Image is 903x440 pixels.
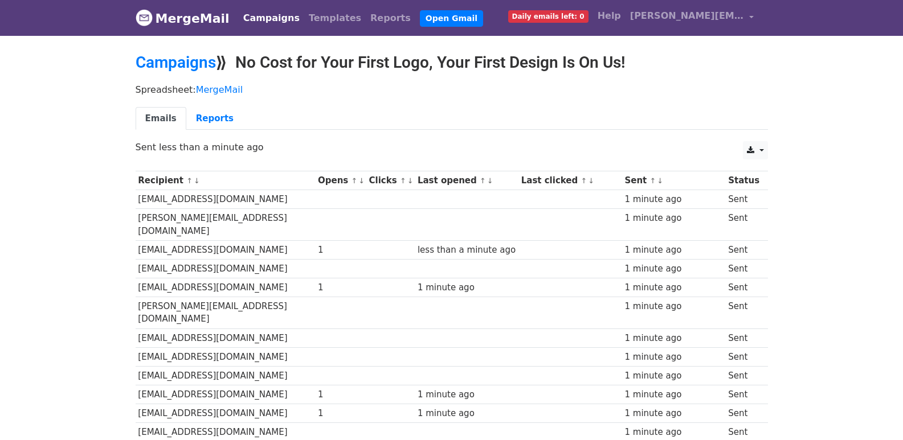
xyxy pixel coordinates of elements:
[136,53,768,72] h2: ⟫ No Cost for Your First Logo, Your First Design Is On Us!
[508,10,589,23] span: Daily emails left: 0
[136,297,316,329] td: [PERSON_NAME][EMAIL_ADDRESS][DOMAIN_NAME]
[318,388,363,401] div: 1
[352,176,358,185] a: ↑
[418,407,516,420] div: 1 minute ago
[657,176,663,185] a: ↓
[366,7,415,30] a: Reports
[186,107,243,130] a: Reports
[624,262,722,275] div: 1 minute ago
[624,407,722,420] div: 1 minute ago
[518,171,622,190] th: Last clicked
[136,259,316,278] td: [EMAIL_ADDRESS][DOMAIN_NAME]
[136,53,216,72] a: Campaigns
[725,385,762,404] td: Sent
[136,141,768,153] p: Sent less than a minute ago
[725,347,762,366] td: Sent
[725,328,762,347] td: Sent
[480,176,486,185] a: ↑
[418,388,516,401] div: 1 minute ago
[194,176,200,185] a: ↓
[725,366,762,385] td: Sent
[315,171,366,190] th: Opens
[588,176,594,185] a: ↓
[725,259,762,278] td: Sent
[136,6,230,30] a: MergeMail
[725,209,762,241] td: Sent
[624,351,722,364] div: 1 minute ago
[420,10,483,27] a: Open Gmail
[418,281,516,294] div: 1 minute ago
[318,281,363,294] div: 1
[725,278,762,297] td: Sent
[318,407,363,420] div: 1
[400,176,406,185] a: ↑
[725,190,762,209] td: Sent
[136,209,316,241] td: [PERSON_NAME][EMAIL_ADDRESS][DOMAIN_NAME]
[415,171,518,190] th: Last opened
[358,176,365,185] a: ↓
[304,7,366,30] a: Templates
[624,212,722,225] div: 1 minute ago
[418,244,516,257] div: less than a minute ago
[630,9,744,23] span: [PERSON_NAME][EMAIL_ADDRESS][DOMAIN_NAME]
[366,171,415,190] th: Clicks
[136,328,316,347] td: [EMAIL_ADDRESS][DOMAIN_NAME]
[136,171,316,190] th: Recipient
[136,347,316,366] td: [EMAIL_ADDRESS][DOMAIN_NAME]
[136,9,153,26] img: MergeMail logo
[239,7,304,30] a: Campaigns
[624,244,722,257] div: 1 minute ago
[136,84,768,96] p: Spreadsheet:
[624,300,722,313] div: 1 minute ago
[136,190,316,209] td: [EMAIL_ADDRESS][DOMAIN_NAME]
[725,297,762,329] td: Sent
[407,176,414,185] a: ↓
[581,176,587,185] a: ↑
[136,366,316,385] td: [EMAIL_ADDRESS][DOMAIN_NAME]
[622,171,726,190] th: Sent
[624,426,722,439] div: 1 minute ago
[593,5,626,27] a: Help
[504,5,593,27] a: Daily emails left: 0
[624,332,722,345] div: 1 minute ago
[136,278,316,297] td: [EMAIL_ADDRESS][DOMAIN_NAME]
[624,281,722,294] div: 1 minute ago
[318,244,363,257] div: 1
[624,369,722,383] div: 1 minute ago
[196,84,243,95] a: MergeMail
[725,404,762,423] td: Sent
[650,176,656,185] a: ↑
[725,171,762,190] th: Status
[487,176,493,185] a: ↓
[136,385,316,404] td: [EMAIL_ADDRESS][DOMAIN_NAME]
[725,240,762,259] td: Sent
[136,240,316,259] td: [EMAIL_ADDRESS][DOMAIN_NAME]
[136,107,186,130] a: Emails
[186,176,193,185] a: ↑
[624,193,722,206] div: 1 minute ago
[626,5,759,31] a: [PERSON_NAME][EMAIL_ADDRESS][DOMAIN_NAME]
[136,404,316,423] td: [EMAIL_ADDRESS][DOMAIN_NAME]
[624,388,722,401] div: 1 minute ago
